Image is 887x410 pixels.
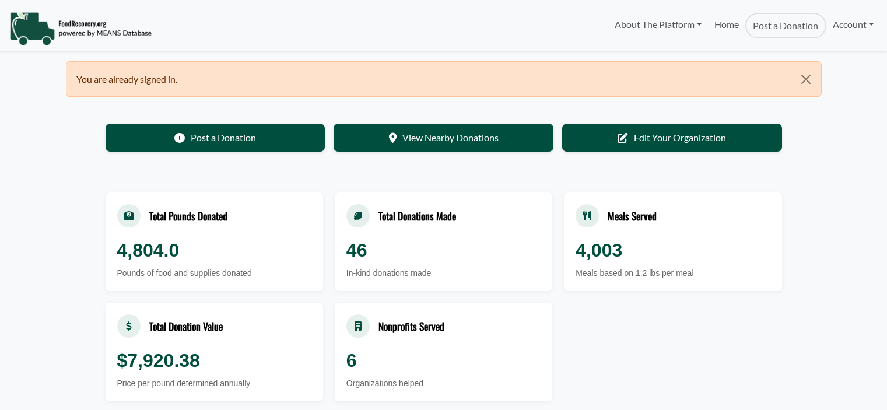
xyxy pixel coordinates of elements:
[117,346,311,374] div: $7,920.38
[708,13,745,38] a: Home
[10,11,152,46] img: NavigationLogo_FoodRecovery-91c16205cd0af1ed486a0f1a7774a6544ea792ac00100771e7dd3ec7c0e58e41.png
[576,267,770,279] div: Meals based on 1.2 lbs per meal
[346,346,541,374] div: 6
[149,318,223,334] div: Total Donation Value
[576,236,770,264] div: 4,003
[117,267,311,279] div: Pounds of food and supplies donated
[745,13,826,38] a: Post a Donation
[334,124,553,152] a: View Nearby Donations
[346,236,541,264] div: 46
[378,318,444,334] div: Nonprofits Served
[608,13,707,36] a: About The Platform
[117,236,311,264] div: 4,804.0
[149,208,227,223] div: Total Pounds Donated
[791,62,821,97] button: Close
[66,61,822,97] div: You are already signed in.
[106,124,325,152] a: Post a Donation
[346,377,541,390] div: Organizations helped
[608,208,657,223] div: Meals Served
[117,377,311,390] div: Price per pound determined annually
[826,13,880,36] a: Account
[562,124,782,152] a: Edit Your Organization
[346,267,541,279] div: In-kind donations made
[378,208,456,223] div: Total Donations Made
